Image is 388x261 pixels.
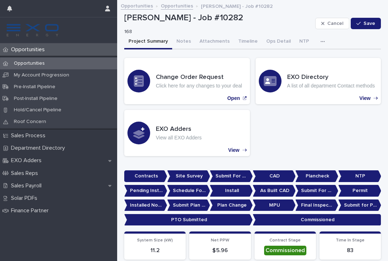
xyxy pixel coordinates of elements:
[227,95,240,101] p: Open
[8,72,75,78] p: My Account Progression
[167,170,210,182] p: Site Survey
[262,34,295,49] button: Ops Detail
[6,23,60,37] img: FKS5r6ZBThi8E5hshIGi
[8,60,50,66] p: Opportunities
[253,214,381,226] p: Commissioned
[210,199,253,211] p: Plan Change
[8,96,63,102] p: Post-Install Pipeline
[124,13,312,23] p: [PERSON_NAME] - Job #10282
[364,21,375,26] span: Save
[195,34,234,49] button: Attachments
[295,199,338,211] p: Final Inspection
[156,74,242,81] h3: Change Order Request
[156,83,242,89] p: Click here for any changes to your deal
[161,1,193,10] a: Opportunities
[156,135,202,141] p: View all EXO Adders
[8,207,54,214] p: Finance Partner
[295,34,313,49] button: NTP
[253,199,296,211] p: MPU
[124,110,250,156] a: View
[8,84,61,90] p: Pre-Install Pipeline
[269,238,301,243] span: Contract Stage
[253,185,296,197] p: As Built CAD
[228,147,240,153] p: View
[324,247,377,254] p: 83
[8,170,44,177] p: Sales Reps
[338,170,381,182] p: NTP
[327,21,343,26] span: Cancel
[172,34,195,49] button: Notes
[124,185,167,197] p: Pending Install Task
[124,199,167,211] p: Installed No Permit
[359,95,371,101] p: View
[121,1,153,10] a: Opportunities
[338,185,381,197] p: Permit
[137,238,173,243] span: System Size (kW)
[210,170,253,182] p: Submit For CAD
[315,18,349,29] button: Cancel
[8,145,71,151] p: Department Directory
[201,2,273,10] p: [PERSON_NAME] - Job #10282
[167,199,210,211] p: Submit Plan Change
[338,199,381,211] p: Submit for PTO
[264,246,306,255] div: Commissioned
[211,238,229,243] span: Net PPW
[8,119,52,125] p: Roof Concern
[8,157,47,164] p: EXO Adders
[124,214,253,226] p: PTO Submitted
[253,170,296,182] p: CAD
[295,185,338,197] p: Submit For Permit
[256,58,381,104] a: View
[295,170,338,182] p: Plancheck
[167,185,210,197] p: Schedule For Install
[156,126,202,133] h3: EXO Adders
[129,247,181,254] p: 11.2
[8,132,51,139] p: Sales Process
[210,185,253,197] p: Install
[124,29,310,35] p: 168
[124,58,250,104] a: Open
[234,34,262,49] button: Timeline
[287,74,375,81] h3: EXO Directory
[287,83,375,89] p: A list of all department Contact methods
[336,238,365,243] span: Time In Stage
[124,34,172,49] button: Project Summary
[124,170,167,182] p: Contracts
[8,46,50,53] p: Opportunities
[8,107,67,113] p: Hold/Cancel Pipeline
[351,18,381,29] button: Save
[8,182,47,189] p: Sales Payroll
[193,247,246,254] p: $ 5.96
[8,195,43,202] p: Solar PDFs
